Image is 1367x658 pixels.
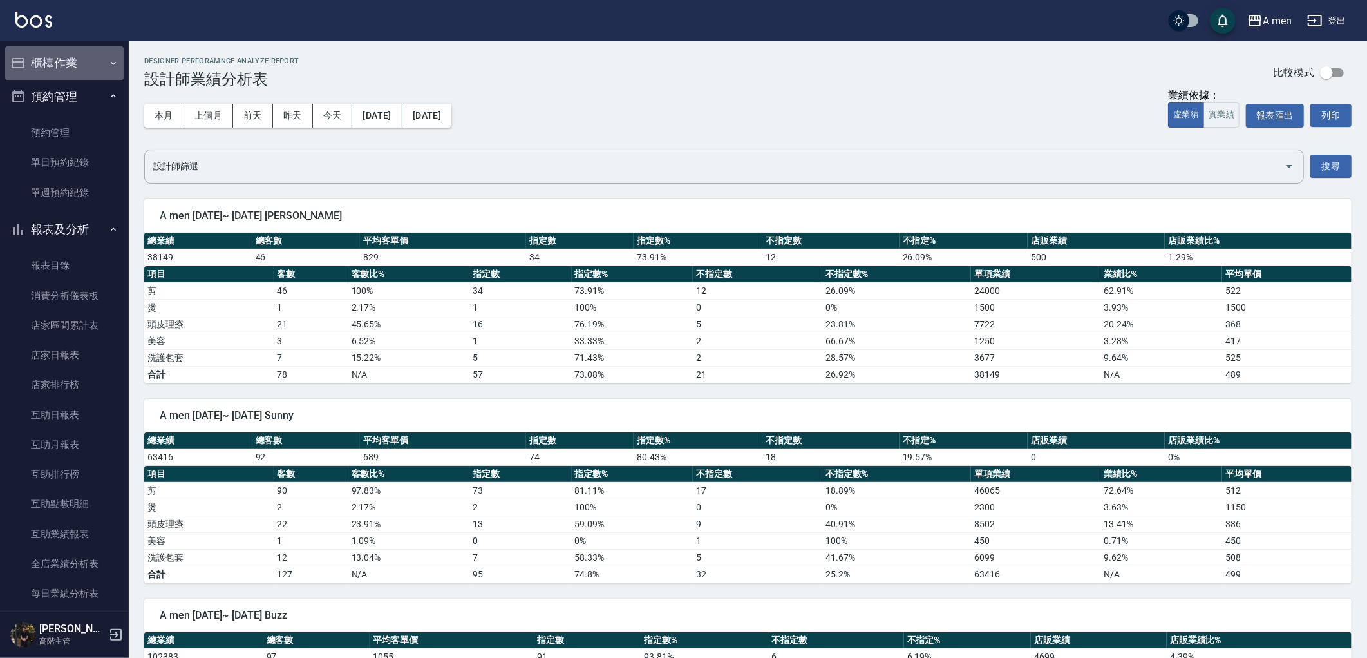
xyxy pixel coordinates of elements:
[971,266,1100,283] th: 單項業績
[822,282,971,299] td: 26.09 %
[572,466,693,483] th: 指定數%
[693,333,822,349] td: 2
[469,349,571,366] td: 5
[971,499,1100,516] td: 2300
[144,316,274,333] td: 頭皮理療
[1222,566,1352,583] td: 499
[144,233,252,249] th: 總業績
[348,266,470,283] th: 客數比%
[572,282,693,299] td: 73.91 %
[274,266,348,283] th: 客數
[1222,266,1352,283] th: 平均單價
[1028,249,1165,266] td: 500
[39,623,105,635] h5: [PERSON_NAME]
[1310,155,1352,179] button: 搜尋
[348,566,470,583] td: N/A
[274,349,348,366] td: 7
[822,299,971,316] td: 0 %
[1100,482,1222,499] td: 72.64 %
[469,282,571,299] td: 34
[1222,532,1352,549] td: 450
[822,549,971,566] td: 41.67 %
[1100,516,1222,532] td: 13.41 %
[1222,349,1352,366] td: 525
[39,635,105,647] p: 高階主管
[971,532,1100,549] td: 450
[971,316,1100,333] td: 7722
[184,104,233,128] button: 上個月
[1100,333,1222,349] td: 3.28 %
[641,632,769,649] th: 指定數%
[263,632,370,649] th: 總客數
[1100,499,1222,516] td: 3.63 %
[5,281,124,311] a: 消費分析儀表板
[526,432,634,449] th: 指定數
[900,432,1028,449] th: 不指定%
[5,519,124,549] a: 互助業績報表
[1100,299,1222,316] td: 3.93 %
[5,118,124,148] a: 預約管理
[252,249,361,266] td: 46
[10,622,36,648] img: Person
[1100,549,1222,566] td: 9.62 %
[693,316,822,333] td: 5
[1273,66,1314,79] p: 比較模式
[313,104,353,128] button: 今天
[469,566,571,583] td: 95
[822,499,971,516] td: 0 %
[144,466,1352,583] table: a dense table
[144,366,274,383] td: 合計
[693,299,822,316] td: 0
[5,178,124,208] a: 單週預約紀錄
[822,349,971,366] td: 28.57 %
[5,311,124,340] a: 店家區間累計表
[252,233,361,249] th: 總客數
[1168,102,1204,128] button: 虛業績
[144,532,274,549] td: 美容
[233,104,273,128] button: 前天
[971,466,1100,483] th: 單項業績
[469,516,571,532] td: 13
[144,349,274,366] td: 洗護包套
[822,366,971,383] td: 26.92%
[144,70,299,88] h3: 設計師業績分析表
[360,233,526,249] th: 平均客單價
[904,632,1032,649] th: 不指定%
[274,466,348,483] th: 客數
[15,12,52,28] img: Logo
[572,516,693,532] td: 59.09 %
[144,299,274,316] td: 燙
[5,80,124,113] button: 預約管理
[1222,466,1352,483] th: 平均單價
[469,549,571,566] td: 7
[144,104,184,128] button: 本月
[1222,366,1352,383] td: 489
[693,282,822,299] td: 12
[352,104,402,128] button: [DATE]
[572,532,693,549] td: 0 %
[252,449,361,465] td: 92
[144,249,252,266] td: 38149
[693,466,822,483] th: 不指定數
[1279,156,1299,177] button: Open
[274,333,348,349] td: 3
[144,566,274,583] td: 合計
[348,532,470,549] td: 1.09 %
[1100,266,1222,283] th: 業績比%
[971,349,1100,366] td: 3677
[273,104,313,128] button: 昨天
[5,549,124,579] a: 全店業績分析表
[370,632,534,649] th: 平均客單價
[1165,432,1352,449] th: 店販業績比%
[348,366,470,383] td: N/A
[1028,449,1165,465] td: 0
[5,340,124,370] a: 店家日報表
[900,449,1028,465] td: 19.57 %
[1222,282,1352,299] td: 522
[1302,9,1352,33] button: 登出
[1165,233,1352,249] th: 店販業績比%
[693,482,822,499] td: 17
[971,299,1100,316] td: 1500
[274,482,348,499] td: 90
[1100,532,1222,549] td: 0.71 %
